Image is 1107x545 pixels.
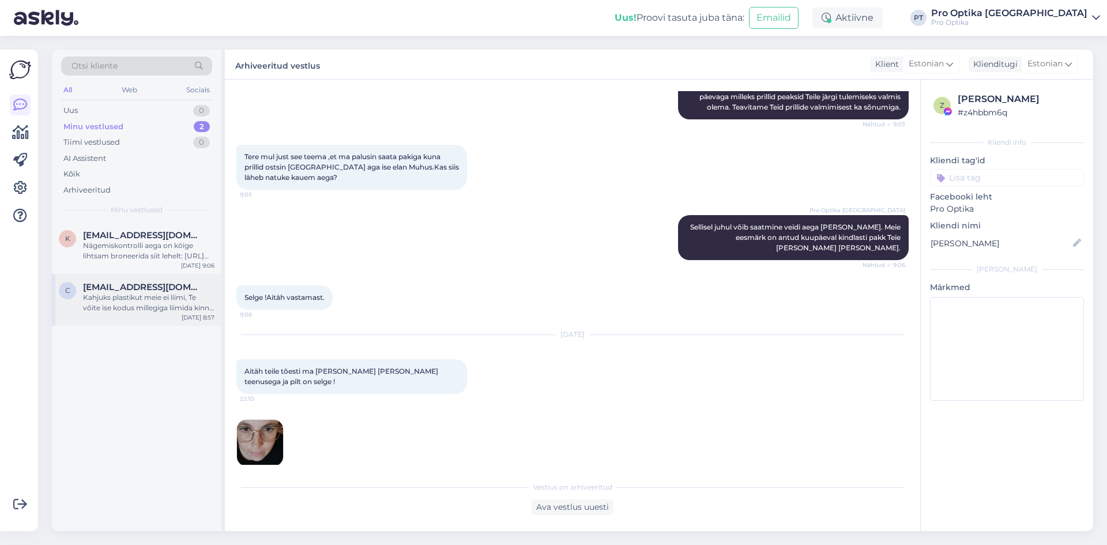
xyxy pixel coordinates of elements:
[969,58,1018,70] div: Klienditugi
[236,329,909,340] div: [DATE]
[244,152,462,182] span: Tere mul just see teema ,et ma palusin saata pakiga kuna prillid ostsin [GEOGRAPHIC_DATA] aga ise...
[909,58,944,70] span: Estonian
[237,420,283,466] img: Attachment
[240,190,283,199] span: 9:05
[9,59,31,81] img: Askly Logo
[83,240,214,261] div: Nägemiskontrolli aega on kõige lihtsam broneerida siit lehelt: [URL][DOMAIN_NAME]
[695,82,902,111] span: Tere! Vabandame, et see on jäänud ebaselgeks. Tegemist on päevaga milleks prillid peaksid Teile j...
[193,105,210,116] div: 0
[931,9,1100,27] a: Pro Optika [GEOGRAPHIC_DATA]Pro Optika
[809,206,905,215] span: Pro Optika [GEOGRAPHIC_DATA]
[931,18,1087,27] div: Pro Optika
[235,57,320,72] label: Arhiveeritud vestlus
[63,137,120,148] div: Tiimi vestlused
[83,292,214,313] div: Kahjuks plastikut meie ei liimi, Te võite ise kodus millegiga liimida kinni või siis uus päikesep...
[244,367,440,386] span: Aitäh teile tõesti ma [PERSON_NAME] [PERSON_NAME] teenusega ja pilt on selge !
[63,121,123,133] div: Minu vestlused
[1027,58,1063,70] span: Estonian
[930,137,1084,148] div: Kliendi info
[940,101,944,110] span: z
[862,120,905,129] span: Nähtud ✓ 9:03
[61,82,74,97] div: All
[194,121,210,133] div: 2
[63,168,80,180] div: Kõik
[930,155,1084,167] p: Kliendi tag'id
[244,293,325,302] span: Selge !Aitäh vastamast.
[615,11,744,25] div: Proovi tasuta juba täna:
[958,106,1080,119] div: # z4hbbm6q
[930,169,1084,186] input: Lisa tag
[240,394,283,403] span: 22:10
[958,92,1080,106] div: [PERSON_NAME]
[71,60,118,72] span: Otsi kliente
[240,310,283,319] span: 9:06
[83,282,203,292] span: catrinagerasimova@gmail.com
[83,230,203,240] span: kandramarek04@gmail.com
[184,82,212,97] div: Socials
[812,7,883,28] div: Aktiivne
[111,205,163,215] span: Minu vestlused
[749,7,799,29] button: Emailid
[690,223,902,252] span: Sellisel juhul võib saatmine veidi aega [PERSON_NAME]. Meie eesmärk on antud kuupäeval kindlasti ...
[871,58,899,70] div: Klient
[119,82,140,97] div: Web
[930,281,1084,294] p: Märkmed
[532,499,613,515] div: Ava vestlus uuesti
[931,237,1071,250] input: Lisa nimi
[930,264,1084,275] div: [PERSON_NAME]
[930,203,1084,215] p: Pro Optika
[862,261,905,269] span: Nähtud ✓ 9:06
[182,313,214,322] div: [DATE] 8:57
[931,9,1087,18] div: Pro Optika [GEOGRAPHIC_DATA]
[193,137,210,148] div: 0
[65,286,70,295] span: c
[63,105,78,116] div: Uus
[181,261,214,270] div: [DATE] 9:06
[63,153,106,164] div: AI Assistent
[63,185,111,196] div: Arhiveeritud
[615,12,637,23] b: Uus!
[65,234,70,243] span: k
[533,482,612,493] span: Vestlus on arhiveeritud
[910,10,927,26] div: PT
[930,220,1084,232] p: Kliendi nimi
[930,191,1084,203] p: Facebooki leht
